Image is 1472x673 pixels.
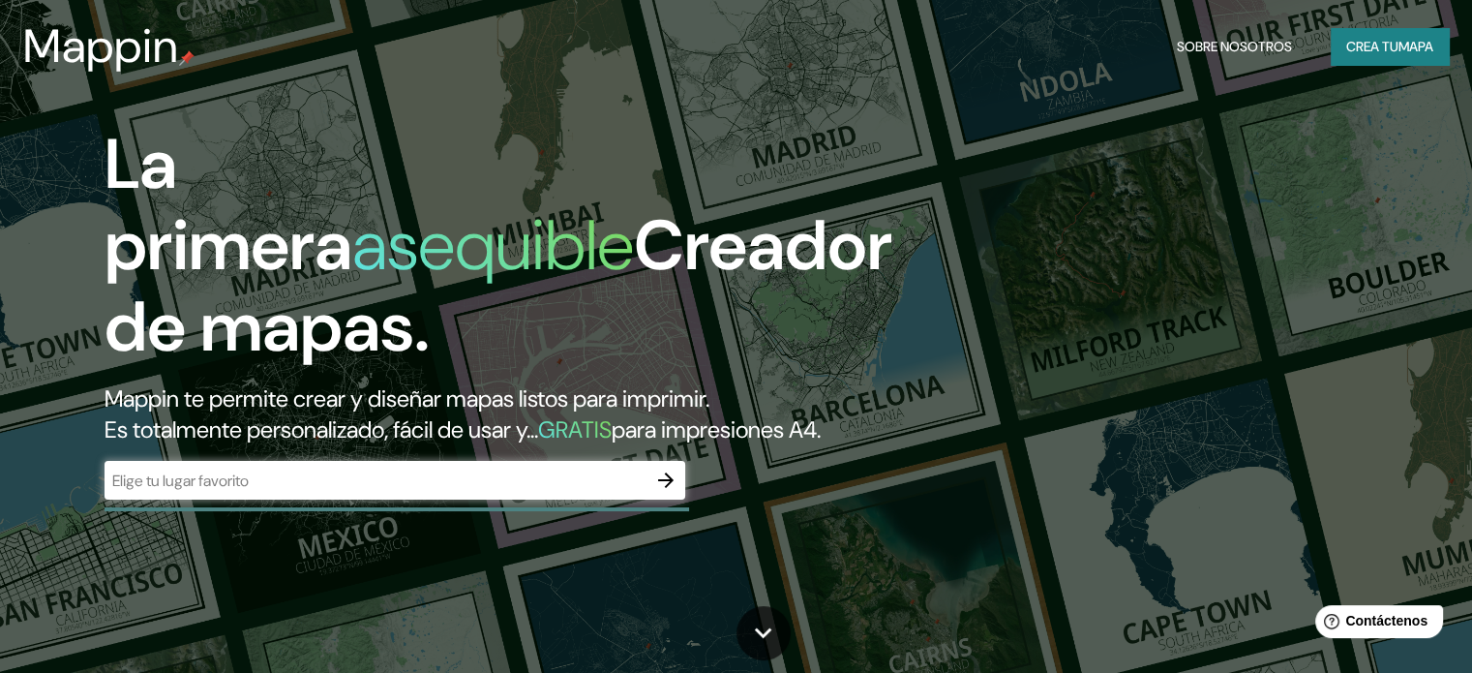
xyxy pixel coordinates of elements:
[105,414,538,444] font: Es totalmente personalizado, fácil de usar y...
[105,119,352,291] font: La primera
[1169,28,1300,65] button: Sobre nosotros
[1331,28,1449,65] button: Crea tumapa
[612,414,821,444] font: para impresiones A4.
[179,50,195,66] img: pin de mapeo
[352,200,634,291] font: asequible
[1346,38,1398,55] font: Crea tu
[23,15,179,76] font: Mappin
[1398,38,1433,55] font: mapa
[538,414,612,444] font: GRATIS
[105,470,646,492] input: Elige tu lugar favorito
[1177,38,1292,55] font: Sobre nosotros
[105,200,892,372] font: Creador de mapas.
[1300,597,1451,652] iframe: Lanzador de widgets de ayuda
[105,383,709,413] font: Mappin te permite crear y diseñar mapas listos para imprimir.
